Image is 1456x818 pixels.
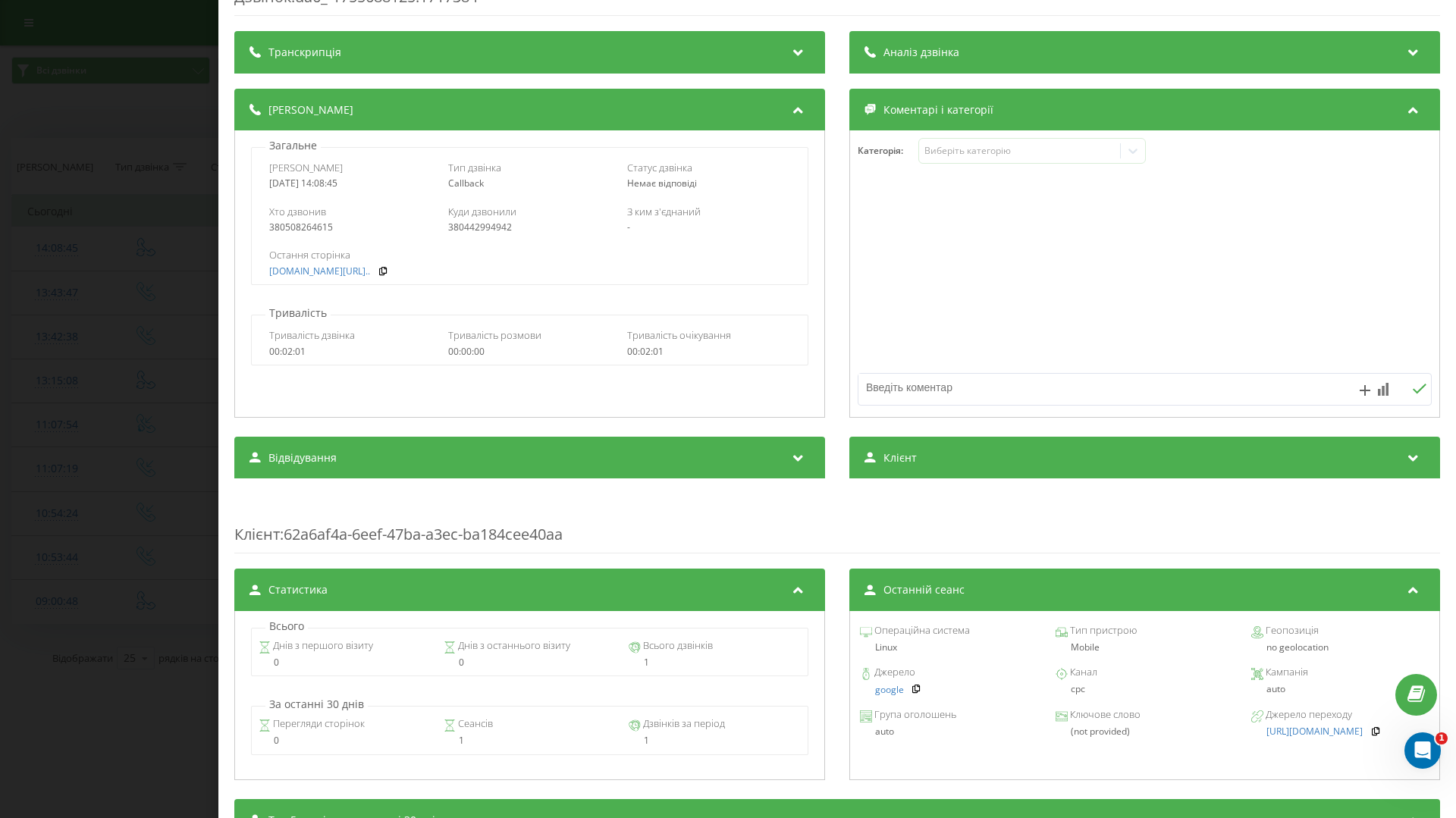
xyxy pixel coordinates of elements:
[259,735,431,746] div: 0
[1251,642,1429,653] div: no geolocation
[268,450,337,465] span: Відвідування
[629,657,801,668] div: 1
[268,102,353,118] span: [PERSON_NAME]
[924,145,1114,157] div: Виберіть категорію
[269,222,432,233] div: 380508264615
[1263,623,1319,638] span: Геопозиція
[883,582,965,597] span: Останній сеанс
[448,161,501,174] span: Тип дзвінка
[858,146,918,156] h4: Категорія :
[234,494,1440,553] div: : 62a6af4a-6eef-47ba-a3ec-ba184cee40aa
[448,328,541,342] span: Тривалість розмови
[872,623,970,638] span: Операційна система
[1056,684,1234,694] div: cpc
[444,657,616,668] div: 0
[860,642,1038,653] div: Linux
[627,328,731,342] span: Тривалість очікування
[265,619,308,634] p: Всього
[641,638,713,653] span: Всього дзвінків
[269,205,326,218] span: Хто дзвонив
[1266,726,1363,737] a: [URL][DOMAIN_NAME]
[448,205,516,218] span: Куди дзвонили
[629,735,801,746] div: 1
[627,161,692,174] span: Статус дзвінка
[269,346,432,357] div: 00:02:01
[883,102,993,118] span: Коментарі і категорії
[271,638,373,653] span: Днів з першого візиту
[883,45,959,60] span: Аналіз дзвінка
[259,657,431,668] div: 0
[456,716,493,732] span: Сеансів
[1263,665,1308,680] span: Кампанія
[1251,684,1429,694] div: auto
[268,45,341,60] span: Транскрипція
[860,726,1038,737] div: auto
[1436,732,1448,744] span: 1
[456,638,570,653] span: Днів з останнього візиту
[883,450,917,465] span: Клієнт
[1404,732,1441,769] iframe: Intercom live chat
[1068,623,1137,638] span: Тип пристрою
[271,716,365,732] span: Перегляди сторінок
[269,161,343,174] span: [PERSON_NAME]
[448,222,611,233] div: 380442994942
[1056,726,1234,737] div: (not provided)
[265,138,321,153] p: Загальне
[234,524,280,544] span: Клієнт
[1056,642,1234,653] div: Mobile
[269,248,350,262] span: Остання сторінка
[444,735,616,746] div: 1
[627,222,790,233] div: -
[448,177,484,190] span: Callback
[872,665,915,680] span: Джерело
[627,346,790,357] div: 00:02:01
[1263,707,1352,722] span: Джерело переходу
[268,582,328,597] span: Статистика
[269,266,370,277] a: [DOMAIN_NAME][URL]..
[872,707,956,722] span: Група оголошень
[641,716,725,732] span: Дзвінків за період
[1068,707,1141,722] span: Ключове слово
[265,306,331,321] p: Тривалість
[265,697,368,712] p: За останні 30 днів
[875,685,904,695] a: google
[448,346,611,357] div: 00:00:00
[269,328,355,342] span: Тривалість дзвінка
[627,177,697,190] span: Немає відповіді
[269,178,432,189] div: [DATE] 14:08:45
[627,205,701,218] span: З ким з'єднаний
[1068,665,1097,680] span: Канал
